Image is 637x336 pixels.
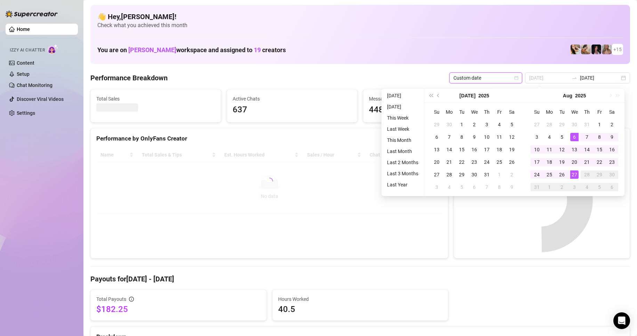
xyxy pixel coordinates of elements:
[96,134,442,143] div: Performance by OnlyFans Creator
[508,170,516,179] div: 2
[17,82,53,88] a: Chat Monitoring
[570,120,579,129] div: 30
[558,120,566,129] div: 29
[483,183,491,191] div: 7
[430,181,443,193] td: 2025-08-03
[445,183,453,191] div: 4
[384,169,421,178] li: Last 3 Months
[493,131,506,143] td: 2025-07-11
[533,145,541,154] div: 10
[430,156,443,168] td: 2025-07-20
[545,133,554,141] div: 4
[595,158,604,166] div: 22
[508,158,516,166] div: 26
[483,145,491,154] div: 17
[384,147,421,155] li: Last Month
[545,183,554,191] div: 1
[606,131,618,143] td: 2025-08-09
[443,143,455,156] td: 2025-07-14
[430,143,443,156] td: 2025-07-13
[606,181,618,193] td: 2025-09-06
[533,133,541,141] div: 3
[458,145,466,154] div: 15
[581,181,593,193] td: 2025-09-04
[468,106,481,118] th: We
[495,145,503,154] div: 18
[10,47,45,54] span: Izzy AI Chatter
[558,145,566,154] div: 12
[481,131,493,143] td: 2025-07-10
[445,170,453,179] div: 28
[481,168,493,181] td: 2025-07-31
[254,46,261,54] span: 19
[613,46,622,53] span: + 15
[558,158,566,166] div: 19
[17,60,34,66] a: Content
[384,158,421,167] li: Last 2 Months
[608,133,616,141] div: 9
[427,89,435,103] button: Last year (Control + left)
[558,133,566,141] div: 5
[17,110,35,116] a: Settings
[97,22,623,29] span: Check what you achieved this month
[430,131,443,143] td: 2025-07-06
[570,183,579,191] div: 3
[128,46,176,54] span: [PERSON_NAME]
[495,133,503,141] div: 11
[96,295,126,303] span: Total Payouts
[233,95,352,103] span: Active Chats
[602,45,612,54] img: Kenzie (@dmaxkenz)
[495,158,503,166] div: 25
[606,168,618,181] td: 2025-08-30
[96,95,215,103] span: Total Sales
[545,145,554,154] div: 11
[468,118,481,131] td: 2025-07-02
[508,145,516,154] div: 19
[455,156,468,168] td: 2025-07-22
[468,143,481,156] td: 2025-07-16
[493,181,506,193] td: 2025-08-08
[470,133,478,141] div: 9
[430,106,443,118] th: Su
[445,145,453,154] div: 14
[606,143,618,156] td: 2025-08-16
[572,75,577,81] span: to
[493,168,506,181] td: 2025-08-01
[455,181,468,193] td: 2025-08-05
[543,106,556,118] th: Mo
[455,118,468,131] td: 2025-07-01
[506,131,518,143] td: 2025-07-12
[458,133,466,141] div: 8
[455,106,468,118] th: Tu
[493,106,506,118] th: Fr
[531,131,543,143] td: 2025-08-03
[17,71,30,77] a: Setup
[583,170,591,179] div: 28
[533,170,541,179] div: 24
[458,158,466,166] div: 22
[593,143,606,156] td: 2025-08-15
[481,143,493,156] td: 2025-07-17
[495,120,503,129] div: 4
[568,118,581,131] td: 2025-07-30
[531,143,543,156] td: 2025-08-10
[556,106,568,118] th: Tu
[568,143,581,156] td: 2025-08-13
[455,143,468,156] td: 2025-07-15
[384,136,421,144] li: This Month
[495,170,503,179] div: 1
[595,145,604,154] div: 15
[233,103,352,117] span: 637
[430,168,443,181] td: 2025-07-27
[470,158,478,166] div: 23
[531,118,543,131] td: 2025-07-27
[506,181,518,193] td: 2025-08-09
[459,89,475,103] button: Choose a month
[581,168,593,181] td: 2025-08-28
[506,156,518,168] td: 2025-07-26
[570,133,579,141] div: 6
[453,73,518,83] span: Custom date
[483,133,491,141] div: 10
[608,183,616,191] div: 6
[531,181,543,193] td: 2025-08-31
